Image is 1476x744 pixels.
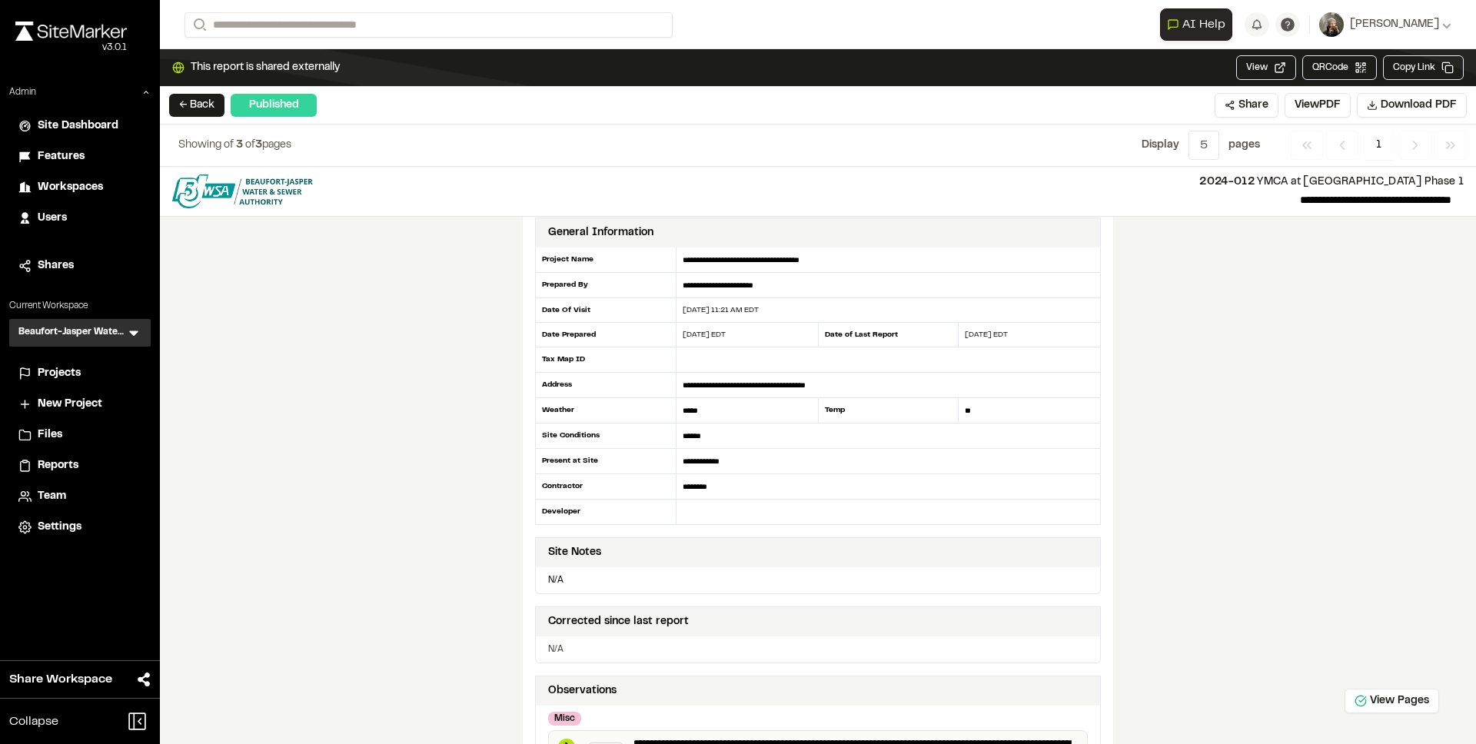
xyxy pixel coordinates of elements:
[1357,93,1467,118] button: Download PDF
[1350,16,1439,33] span: [PERSON_NAME]
[18,179,141,196] a: Workspaces
[1319,12,1344,37] img: User
[18,457,141,474] a: Reports
[172,174,313,208] img: file
[38,118,118,135] span: Site Dashboard
[15,41,127,55] div: Oh geez...please don't...
[38,257,74,274] span: Shares
[38,148,85,165] span: Features
[548,712,581,726] div: Misc
[1319,12,1451,37] button: [PERSON_NAME]
[9,299,151,313] p: Current Workspace
[535,298,676,323] div: Date Of Visit
[548,224,653,241] div: General Information
[1199,178,1255,187] span: 2024-012
[191,59,340,76] span: This report is shared externally
[178,137,291,154] p: of pages
[542,573,1094,587] p: N/A
[169,94,224,117] button: ← Back
[1160,8,1238,41] div: Open AI Assistant
[535,247,676,273] div: Project Name
[18,325,126,340] h3: Beaufort-Jasper Water & Sewer Authority
[184,12,212,38] button: Search
[676,304,1100,316] div: [DATE] 11:21 AM EDT
[548,544,601,561] div: Site Notes
[18,519,141,536] a: Settings
[18,118,141,135] a: Site Dashboard
[535,474,676,500] div: Contractor
[535,347,676,373] div: Tax Map ID
[1345,689,1439,713] button: View Pages
[535,423,676,449] div: Site Conditions
[38,210,67,227] span: Users
[535,398,676,423] div: Weather
[535,273,676,298] div: Prepared By
[9,85,36,99] p: Admin
[18,365,141,382] a: Projects
[535,449,676,474] div: Present at Site
[38,519,81,536] span: Settings
[255,141,262,150] span: 3
[38,427,62,443] span: Files
[1142,137,1179,154] p: Display
[1236,55,1296,80] button: View
[38,179,103,196] span: Workspaces
[959,329,1100,340] div: [DATE] EDT
[18,148,141,165] a: Features
[1365,131,1393,160] span: 1
[1302,55,1377,80] button: QRCode
[18,210,141,227] a: Users
[18,257,141,274] a: Shares
[548,613,689,630] div: Corrected since last report
[38,488,66,505] span: Team
[1188,131,1219,160] button: 5
[1383,55,1464,80] button: Copy Link
[325,174,1464,191] p: YMCA at [GEOGRAPHIC_DATA] Phase 1
[548,643,1088,656] p: N/A
[236,141,243,150] span: 3
[38,365,81,382] span: Projects
[1228,137,1260,154] p: page s
[15,22,127,41] img: rebrand.png
[178,141,236,150] span: Showing of
[1381,97,1457,114] span: Download PDF
[676,329,818,340] div: [DATE] EDT
[18,396,141,413] a: New Project
[818,323,959,347] div: Date of Last Report
[18,427,141,443] a: Files
[9,670,112,689] span: Share Workspace
[38,457,78,474] span: Reports
[548,683,617,699] div: Observations
[1215,93,1278,118] button: Share
[9,712,58,731] span: Collapse
[18,488,141,505] a: Team
[1160,8,1232,41] button: Open AI Assistant
[38,396,102,413] span: New Project
[535,500,676,524] div: Developer
[535,323,676,347] div: Date Prepared
[231,94,317,117] div: Published
[1182,15,1225,34] span: AI Help
[535,373,676,398] div: Address
[1291,131,1467,160] nav: Navigation
[1285,93,1351,118] button: ViewPDF
[818,398,959,423] div: Temp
